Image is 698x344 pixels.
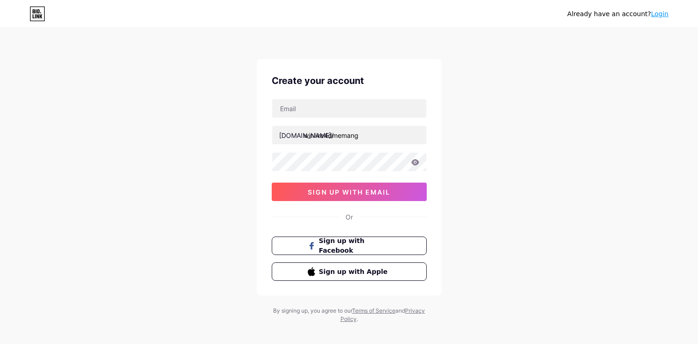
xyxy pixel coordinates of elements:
[272,126,426,144] input: username
[272,74,427,88] div: Create your account
[272,262,427,281] button: Sign up with Apple
[567,9,668,19] div: Already have an account?
[272,183,427,201] button: sign up with email
[272,99,426,118] input: Email
[279,130,334,140] div: [DOMAIN_NAME]/
[272,237,427,255] button: Sign up with Facebook
[271,307,428,323] div: By signing up, you agree to our and .
[319,267,390,277] span: Sign up with Apple
[651,10,668,18] a: Login
[352,307,395,314] a: Terms of Service
[308,188,390,196] span: sign up with email
[319,236,390,255] span: Sign up with Facebook
[346,212,353,222] div: Or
